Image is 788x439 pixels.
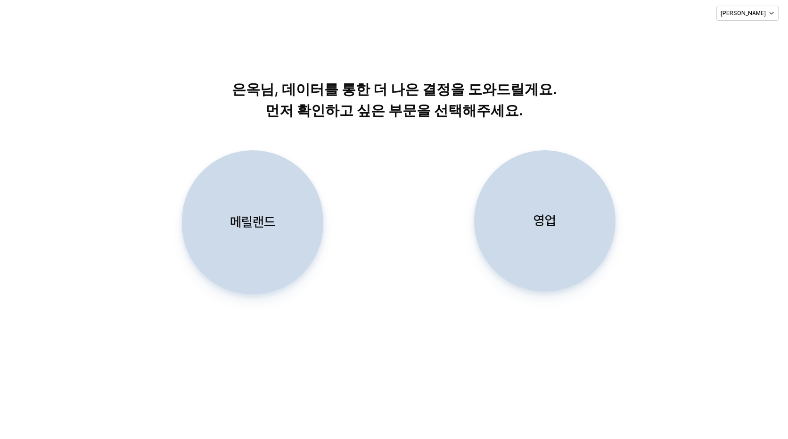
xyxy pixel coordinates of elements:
p: 메릴랜드 [230,213,275,231]
p: [PERSON_NAME] [721,9,766,17]
p: 영업 [534,212,556,229]
button: 메릴랜드 [182,150,323,294]
button: 영업 [474,150,616,292]
button: [PERSON_NAME] [716,6,779,21]
p: 은옥님, 데이터를 통한 더 나은 결정을 도와드릴게요. 먼저 확인하고 싶은 부문을 선택해주세요. [154,79,635,121]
